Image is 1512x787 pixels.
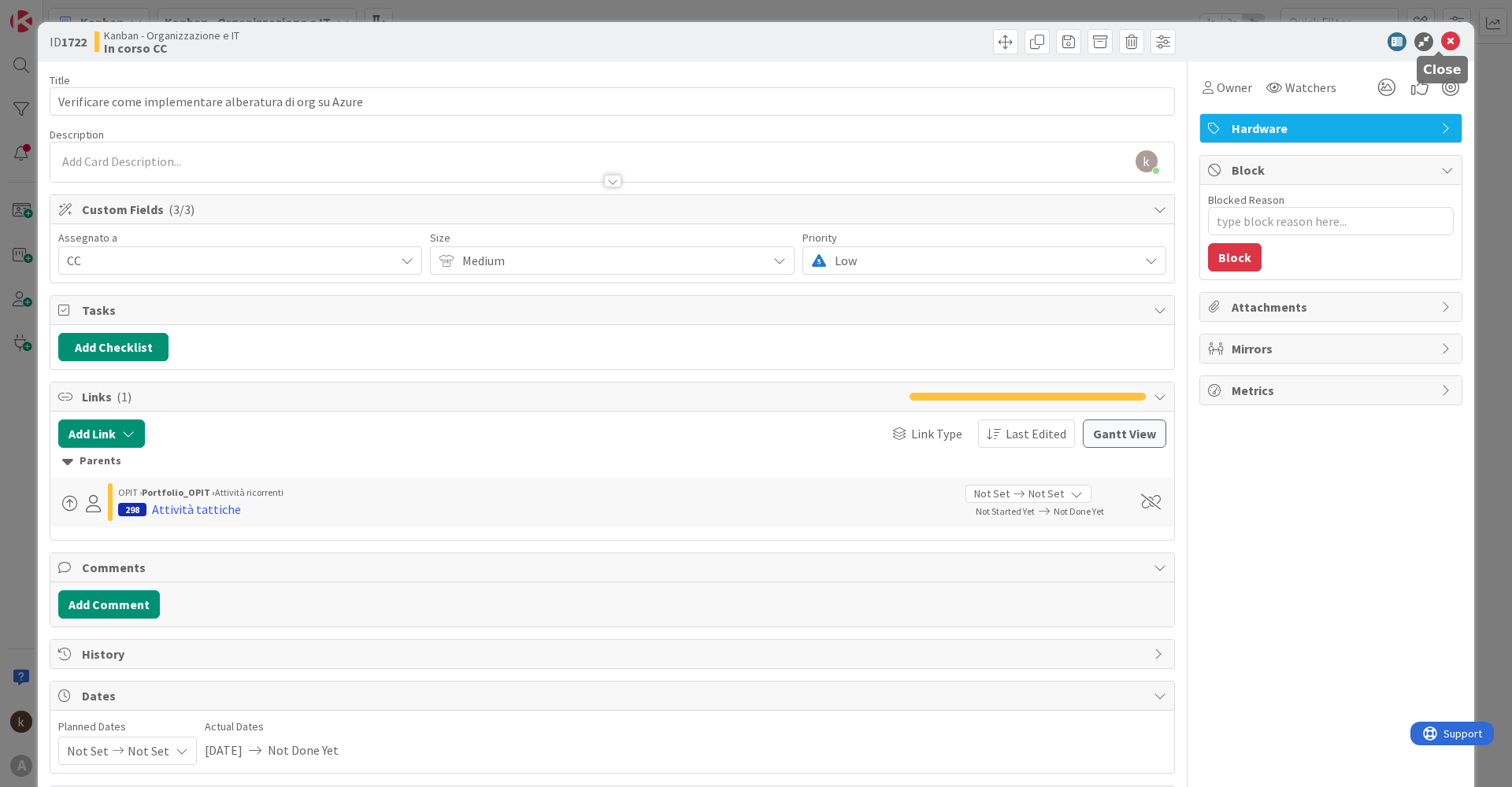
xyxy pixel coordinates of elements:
[50,87,1175,116] input: type card name here...
[802,232,1166,243] div: Priority
[58,419,145,448] button: Add Link
[50,127,104,142] span: Description
[1054,505,1104,517] span: Not Done Yet
[974,486,1010,502] span: Not Set
[1423,62,1462,77] h5: Close
[1083,419,1166,448] button: Gantt View
[462,249,758,272] span: Medium
[169,201,195,217] span: ( 3/3 )
[58,232,422,243] div: Assegnato a
[1232,297,1433,316] span: Attachments
[104,29,239,42] span: Kanban - Organizzazione e IT
[1232,119,1433,138] span: Hardware
[58,333,169,361] button: Add Checklist
[82,558,1146,577] span: Comments
[1232,381,1433,400] span: Metrics
[1217,78,1252,97] span: Owner
[82,645,1146,663] span: History
[1028,486,1064,502] span: Not Set
[268,737,339,763] span: Not Done Yet
[205,719,339,735] span: Actual Dates
[33,2,72,21] span: Support
[118,503,146,516] div: 298
[215,486,283,498] span: Attività ricorrenti
[67,251,395,270] span: CC
[976,505,1035,517] span: Not Started Yet
[142,486,215,498] b: Portfolio_OPIT ›
[104,42,239,54] b: In corso CC
[61,34,87,50] b: 1722
[1208,243,1262,272] button: Block
[1006,424,1066,443] span: Last Edited
[58,719,197,735] span: Planned Dates
[911,424,962,443] span: Link Type
[1208,193,1284,207] label: Blocked Reason
[58,590,160,619] button: Add Comment
[82,686,1146,705] span: Dates
[128,737,169,764] span: Not Set
[835,249,1131,272] span: Low
[82,200,1146,219] span: Custom Fields
[117,389,132,405] span: ( 1 )
[205,737,243,763] span: [DATE]
[82,301,1146,320] span: Tasks
[1232,339,1433,358] span: Mirrors
[1136,150,1158,172] img: AAcHTtd5rm-Hw59dezQYKVkaI0MZoYjvbSZnFopdN0t8vu62=s96-c
[152,500,241,519] div: Attività tattiche
[430,232,794,243] div: Size
[82,387,902,406] span: Links
[1232,161,1433,179] span: Block
[978,419,1075,448] button: Last Edited
[62,453,1162,470] div: Parents
[118,486,142,498] span: OPIT ›
[50,32,87,51] span: ID
[1285,78,1336,97] span: Watchers
[67,737,109,764] span: Not Set
[50,73,70,87] label: Title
